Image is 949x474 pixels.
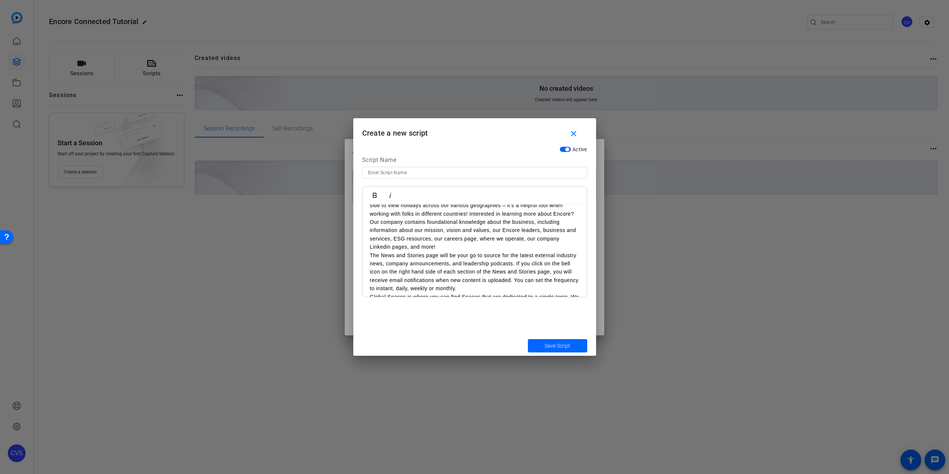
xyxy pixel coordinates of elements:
p: Global Spaces is where you can find Spaces that are dedicated to a single topic. We currently hav... [370,293,579,351]
span: Save Script [545,342,570,350]
p: On the left hand side, Quick Links offers easy access to each business unit's most used links and... [370,185,579,251]
button: Save Script [528,339,587,352]
span: Active [572,146,587,152]
input: Enter Script Name [368,168,581,177]
button: Bold (Ctrl+B) [368,188,382,203]
h1: Create a new script [353,118,596,142]
mat-icon: close [569,129,578,139]
div: Script Name [362,156,587,167]
p: The News and Stories page will be your go to source for the latest external industry news, compan... [370,251,579,293]
button: Italic (Ctrl+I) [383,188,397,203]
